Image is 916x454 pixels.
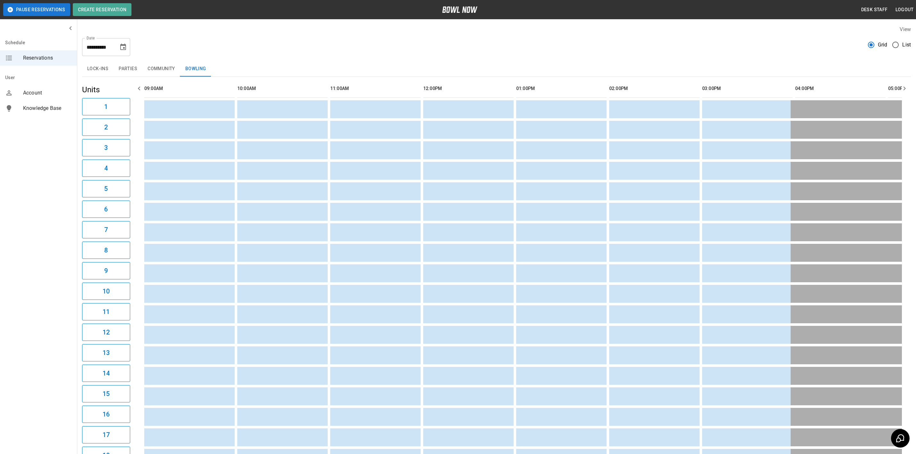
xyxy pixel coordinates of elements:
[82,221,130,238] button: 7
[142,61,180,77] button: Community
[103,348,110,358] h6: 13
[23,54,72,62] span: Reservations
[82,160,130,177] button: 4
[23,89,72,97] span: Account
[82,139,130,156] button: 3
[893,4,916,16] button: Logout
[878,41,887,49] span: Grid
[104,143,108,153] h6: 3
[82,303,130,320] button: 11
[3,3,70,16] button: Pause Reservations
[82,119,130,136] button: 2
[423,79,514,98] th: 12:00PM
[180,61,211,77] button: Bowling
[104,184,108,194] h6: 5
[330,79,421,98] th: 11:00AM
[442,6,477,13] img: logo
[82,344,130,361] button: 13
[104,163,108,173] h6: 4
[82,201,130,218] button: 6
[82,365,130,382] button: 14
[900,26,911,32] label: View
[103,286,110,296] h6: 10
[82,61,911,77] div: inventory tabs
[82,385,130,402] button: 15
[104,225,108,235] h6: 7
[82,85,130,95] h5: Units
[82,324,130,341] button: 12
[23,104,72,112] span: Knowledge Base
[104,204,108,214] h6: 6
[73,3,131,16] button: Create Reservation
[103,409,110,419] h6: 16
[237,79,328,98] th: 10:00AM
[103,307,110,317] h6: 11
[104,102,108,112] h6: 1
[82,242,130,259] button: 8
[82,283,130,300] button: 10
[82,61,113,77] button: Lock-ins
[113,61,142,77] button: Parties
[103,327,110,337] h6: 12
[82,262,130,279] button: 9
[117,41,130,54] button: Choose date, selected date is Oct 26, 2025
[82,98,130,115] button: 1
[82,406,130,423] button: 16
[144,79,235,98] th: 09:00AM
[859,4,890,16] button: Desk Staff
[902,41,911,49] span: List
[104,122,108,132] h6: 2
[82,426,130,443] button: 17
[103,430,110,440] h6: 17
[103,368,110,378] h6: 14
[104,245,108,255] h6: 8
[103,389,110,399] h6: 15
[82,180,130,197] button: 5
[104,266,108,276] h6: 9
